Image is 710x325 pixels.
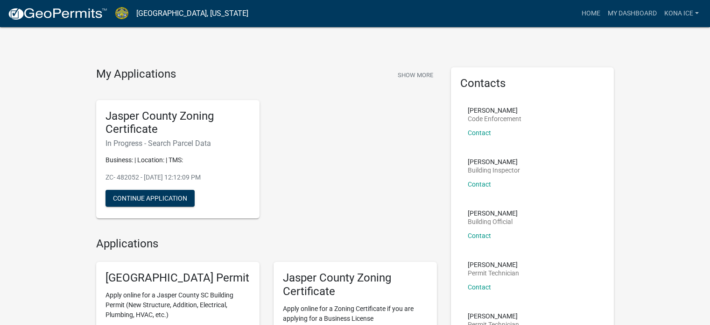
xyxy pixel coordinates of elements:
[578,5,604,22] a: Home
[468,313,519,319] p: [PERSON_NAME]
[604,5,661,22] a: My Dashboard
[105,190,195,207] button: Continue Application
[468,232,491,239] a: Contact
[468,261,519,268] p: [PERSON_NAME]
[105,155,250,165] p: Business: | Location: | TMS:
[468,283,491,291] a: Contact
[468,218,518,225] p: Building Official
[115,7,129,20] img: Jasper County, South Carolina
[105,109,250,137] h5: Jasper County Zoning Certificate
[468,116,521,122] p: Code Enforcement
[661,5,703,22] a: Kona Ice
[136,6,248,22] a: [GEOGRAPHIC_DATA], [US_STATE]
[105,290,250,320] p: Apply online for a Jasper County SC Building Permit (New Structure, Addition, Electrical, Plumbin...
[468,107,521,114] p: [PERSON_NAME]
[394,67,437,83] button: Show More
[283,304,428,324] p: Apply online for a Zoning Certificate if you are applying for a Business License
[468,167,520,173] p: Building Inspector
[105,173,250,182] p: ZC- 482052 - [DATE] 12:12:09 PM
[105,271,250,285] h5: [GEOGRAPHIC_DATA] Permit
[96,67,176,81] h4: My Applications
[96,237,437,251] h4: Applications
[468,210,518,217] p: [PERSON_NAME]
[283,271,428,298] h5: Jasper County Zoning Certificate
[468,181,491,188] a: Contact
[468,159,520,165] p: [PERSON_NAME]
[468,129,491,137] a: Contact
[105,139,250,148] h6: In Progress - Search Parcel Data
[468,270,519,276] p: Permit Technician
[460,77,605,90] h5: Contacts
